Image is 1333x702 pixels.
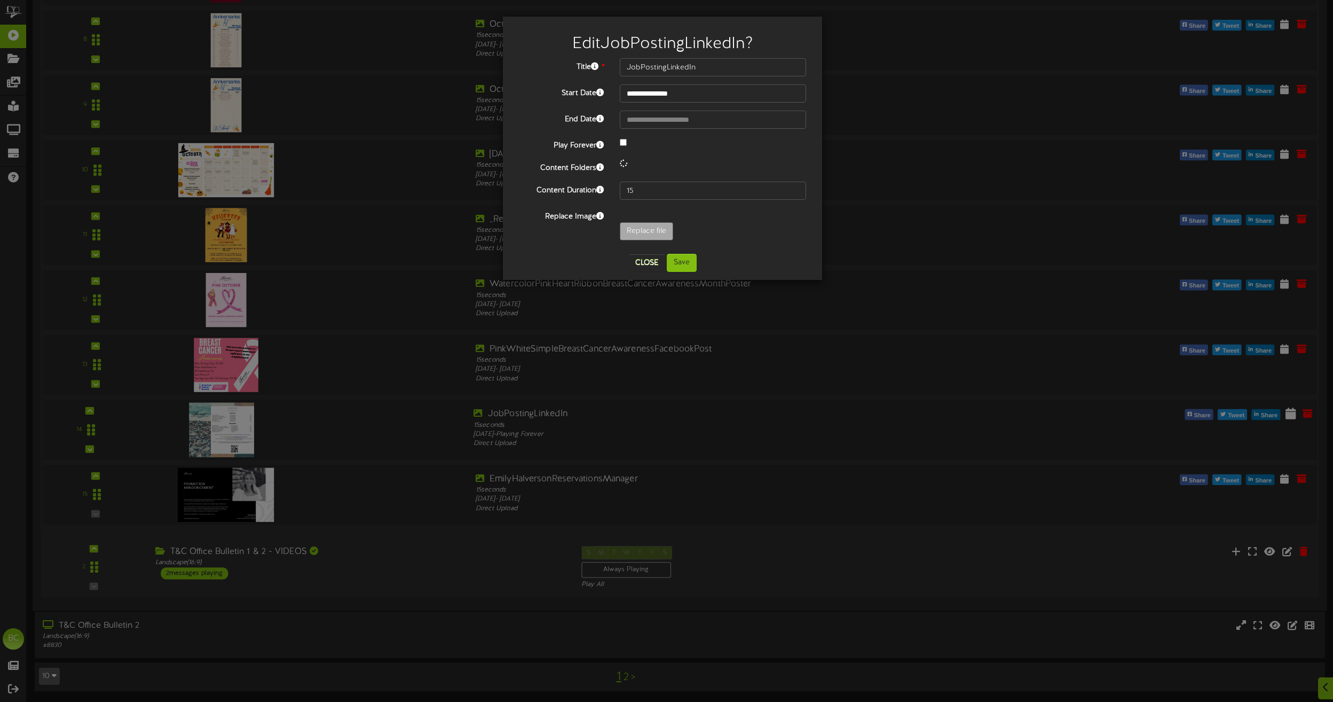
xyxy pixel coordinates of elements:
[511,159,612,174] label: Content Folders
[629,254,665,271] button: Close
[667,254,697,272] button: Save
[620,58,806,76] input: Title
[620,182,806,200] input: 15
[511,137,612,151] label: Play Forever
[511,182,612,196] label: Content Duration
[511,58,612,73] label: Title
[511,84,612,99] label: Start Date
[511,208,612,222] label: Replace Image
[519,35,806,53] h2: Edit JobPostingLinkedIn ?
[511,111,612,125] label: End Date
